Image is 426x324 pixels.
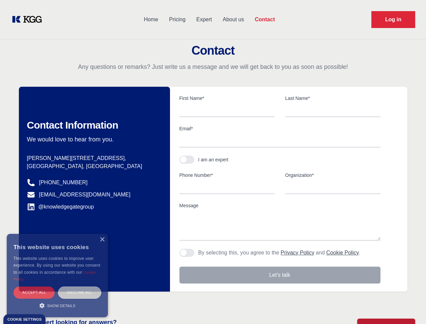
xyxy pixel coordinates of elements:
div: Show details [13,302,101,309]
h2: Contact Information [27,119,159,131]
a: Home [138,11,164,28]
iframe: Chat Widget [392,292,426,324]
p: We would love to hear from you. [27,135,159,143]
p: [PERSON_NAME][STREET_ADDRESS], [27,154,159,162]
div: Close [100,237,105,242]
a: Pricing [164,11,191,28]
a: KOL Knowledge Platform: Talk to Key External Experts (KEE) [11,14,47,25]
h2: Contact [8,44,418,57]
a: Cookie Policy [326,250,359,255]
a: [EMAIL_ADDRESS][DOMAIN_NAME] [39,191,131,199]
p: [GEOGRAPHIC_DATA], [GEOGRAPHIC_DATA] [27,162,159,170]
div: Decline all [58,287,101,298]
label: First Name* [179,95,275,102]
div: This website uses cookies [13,239,101,255]
label: Email* [179,125,380,132]
span: Show details [47,304,76,308]
label: Last Name* [285,95,380,102]
a: Cookie Policy [13,270,96,281]
a: Privacy Policy [281,250,314,255]
p: By selecting this, you agree to the and . [198,249,361,257]
div: Accept all [13,287,55,298]
div: Cookie settings [7,318,41,321]
a: Contact [249,11,280,28]
div: I am an expert [198,156,229,163]
a: Expert [191,11,217,28]
label: Phone Number* [179,172,275,179]
label: Organization* [285,172,380,179]
button: Let's talk [179,267,380,283]
a: Request Demo [371,11,415,28]
label: Message [179,202,380,209]
span: This website uses cookies to improve user experience. By using our website you consent to all coo... [13,256,100,275]
a: @knowledgegategroup [27,203,94,211]
a: [PHONE_NUMBER] [39,179,88,187]
p: Any questions or remarks? Just write us a message and we will get back to you as soon as possible! [8,63,418,71]
a: About us [217,11,249,28]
